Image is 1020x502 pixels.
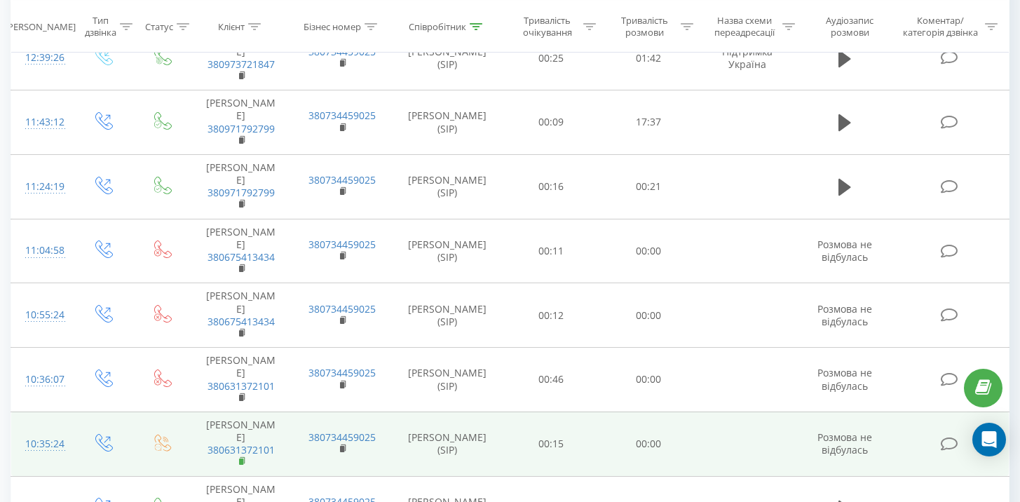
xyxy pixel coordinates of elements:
[190,412,292,476] td: [PERSON_NAME]
[304,20,361,32] div: Бізнес номер
[25,44,59,72] div: 12:39:26
[218,20,245,32] div: Клієнт
[599,90,697,155] td: 17:37
[208,57,275,71] a: 380973721847
[393,154,502,219] td: [PERSON_NAME] (SIP)
[25,237,59,264] div: 11:04:58
[899,15,981,39] div: Коментар/категорія дзвінка
[393,26,502,90] td: [PERSON_NAME] (SIP)
[393,90,502,155] td: [PERSON_NAME] (SIP)
[502,26,599,90] td: 00:25
[25,366,59,393] div: 10:36:07
[972,423,1006,456] div: Open Intercom Messenger
[393,283,502,348] td: [PERSON_NAME] (SIP)
[85,15,116,39] div: Тип дзвінка
[393,219,502,283] td: [PERSON_NAME] (SIP)
[817,238,872,264] span: Розмова не відбулась
[697,26,798,90] td: Підтримка Україна
[25,109,59,136] div: 11:43:12
[190,348,292,412] td: [PERSON_NAME]
[308,366,376,379] a: 380734459025
[502,283,599,348] td: 00:12
[208,122,275,135] a: 380971792799
[599,348,697,412] td: 00:00
[502,219,599,283] td: 00:11
[308,45,376,58] a: 380734459025
[308,302,376,316] a: 380734459025
[5,20,76,32] div: [PERSON_NAME]
[208,443,275,456] a: 380631372101
[25,430,59,458] div: 10:35:24
[308,173,376,186] a: 380734459025
[190,283,292,348] td: [PERSON_NAME]
[599,283,697,348] td: 00:00
[599,412,697,476] td: 00:00
[190,26,292,90] td: [PERSON_NAME]
[145,20,173,32] div: Статус
[502,90,599,155] td: 00:09
[208,379,275,393] a: 380631372101
[709,15,779,39] div: Назва схеми переадресації
[25,301,59,329] div: 10:55:24
[599,154,697,219] td: 00:21
[515,15,580,39] div: Тривалість очікування
[208,250,275,264] a: 380675413434
[208,315,275,328] a: 380675413434
[502,348,599,412] td: 00:46
[502,154,599,219] td: 00:16
[308,430,376,444] a: 380734459025
[599,26,697,90] td: 01:42
[393,412,502,476] td: [PERSON_NAME] (SIP)
[190,90,292,155] td: [PERSON_NAME]
[811,15,889,39] div: Аудіозапис розмови
[817,366,872,392] span: Розмова не відбулась
[190,219,292,283] td: [PERSON_NAME]
[817,302,872,328] span: Розмова не відбулась
[409,20,466,32] div: Співробітник
[190,154,292,219] td: [PERSON_NAME]
[502,412,599,476] td: 00:15
[208,186,275,199] a: 380971792799
[25,173,59,201] div: 11:24:19
[817,430,872,456] span: Розмова не відбулась
[308,238,376,251] a: 380734459025
[393,348,502,412] td: [PERSON_NAME] (SIP)
[612,15,677,39] div: Тривалість розмови
[599,219,697,283] td: 00:00
[308,109,376,122] a: 380734459025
